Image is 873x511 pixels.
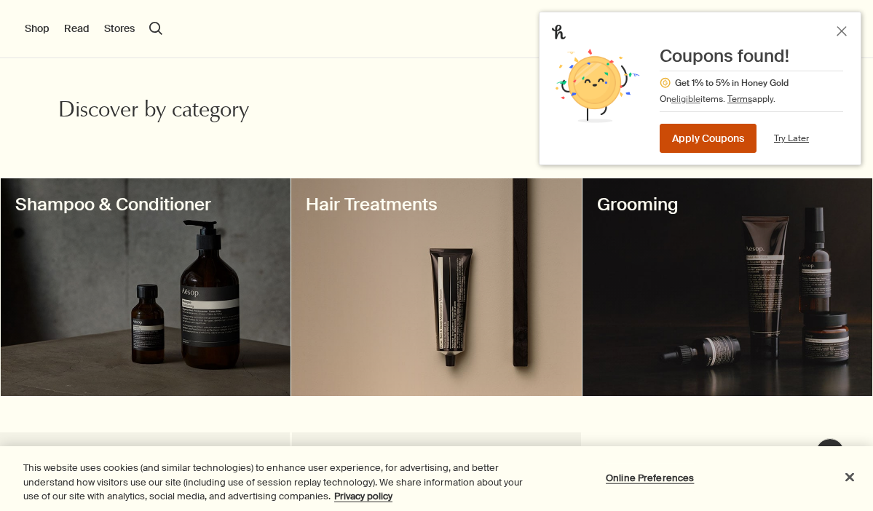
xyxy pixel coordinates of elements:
h3: Hair Treatments [306,193,567,216]
button: Open search [149,22,162,35]
button: Shop [25,21,50,36]
button: Online Preferences, Opens the preference center dialog [604,463,695,492]
a: Aesop bottles of shampoo and conditionerShampoo & Conditioner [1,178,291,396]
button: Stores [104,21,135,36]
h3: Grooming [597,193,858,216]
h2: Discover by category [58,98,310,127]
a: Aesop grooming products placed on a dark wooden surfaceGrooming [582,178,873,396]
a: Aesop product in tube arranged alongside a dark wooden object on a pink textured surface.Hair Tre... [291,178,582,396]
h3: Shampoo & Conditioner [15,193,277,216]
button: Live Assistance [815,438,845,467]
div: This website uses cookies (and similar technologies) to enhance user experience, for advertising,... [23,461,524,504]
button: Read [64,21,90,36]
button: Close [834,461,866,493]
a: More information about your privacy, opens in a new tab [334,490,392,502]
